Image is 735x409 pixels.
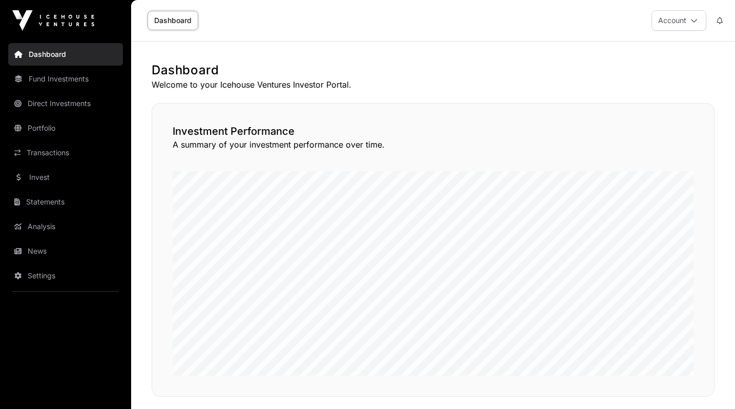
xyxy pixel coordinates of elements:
a: Invest [8,166,123,189]
a: Statements [8,191,123,213]
img: Icehouse Ventures Logo [12,10,94,31]
a: Fund Investments [8,68,123,90]
h1: Dashboard [152,62,715,78]
button: Account [652,10,706,31]
a: Dashboard [8,43,123,66]
a: Portfolio [8,117,123,139]
a: News [8,240,123,262]
p: A summary of your investment performance over time. [173,138,694,151]
a: Direct Investments [8,92,123,115]
iframe: Chat Widget [684,360,735,409]
p: Welcome to your Icehouse Ventures Investor Portal. [152,78,715,91]
a: Transactions [8,141,123,164]
a: Analysis [8,215,123,238]
h2: Investment Performance [173,124,694,138]
a: Dashboard [148,11,198,30]
a: Settings [8,264,123,287]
